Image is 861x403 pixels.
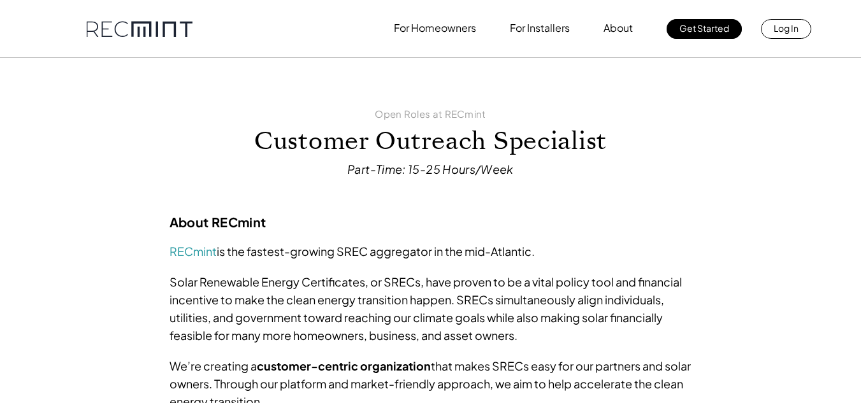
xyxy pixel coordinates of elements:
a: Get Started [667,19,742,39]
p: Part-Time: 15-25 Hours/Week [156,155,705,183]
strong: customer-centric organization [257,358,431,373]
a: Log In [761,19,811,39]
h1: Customer Outreach Specialist [156,127,705,155]
p: For Homeowners [394,19,476,37]
p: For Installers [510,19,570,37]
a: RECmint [170,244,217,258]
p: Solar Renewable Energy Certificates, or SRECs, have proven to be a vital policy tool and financia... [170,273,692,344]
h2: About RECmint [170,208,692,236]
p: Log In [774,19,799,37]
p: About [604,19,633,37]
p: is the fastest-growing SREC aggregator in the mid-Atlantic. [170,243,692,260]
p: Get Started [679,19,729,37]
p: Open Roles at RECmint [156,99,705,128]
